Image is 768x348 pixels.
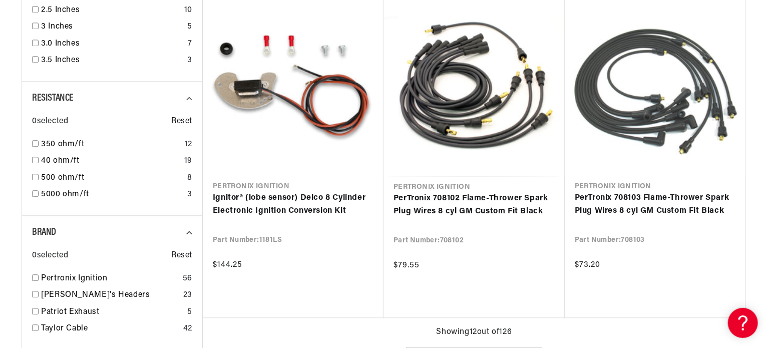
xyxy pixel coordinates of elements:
span: Showing 12 out of 126 [437,326,512,339]
div: 8 [187,172,192,185]
div: 7 [188,38,192,51]
div: 19 [184,155,192,168]
div: 23 [183,289,192,302]
div: 12 [185,138,192,151]
a: 3.5 Inches [41,54,183,67]
a: Taylor Cable [41,322,179,335]
span: Reset [171,115,192,128]
a: Patriot Exhaust [41,306,183,319]
div: 3 [187,188,192,201]
a: PerTronix 708103 Flame-Thrower Spark Plug Wires 8 cyl GM Custom Fit Black [575,192,735,217]
a: 40 ohm/ft [41,155,180,168]
div: 5 [187,306,192,319]
a: 2.5 Inches [41,4,180,17]
a: Ignitor® (lobe sensor) Delco 8 Cylinder Electronic Ignition Conversion Kit [213,192,373,217]
div: 56 [183,272,192,285]
a: 3.0 Inches [41,38,184,51]
a: Pertronix Ignition [41,272,179,285]
a: PerTronix 708102 Flame-Thrower Spark Plug Wires 8 cyl GM Custom Fit Black [394,192,555,218]
span: 0 selected [32,249,68,262]
a: 3 Inches [41,21,183,34]
span: Brand [32,227,56,237]
span: Resistance [32,93,74,103]
a: [PERSON_NAME]'s Headers [41,289,179,302]
span: 0 selected [32,115,68,128]
div: 3 [187,54,192,67]
a: 500 ohm/ft [41,172,183,185]
div: 10 [184,4,192,17]
a: 350 ohm/ft [41,138,181,151]
span: Reset [171,249,192,262]
a: 5000 ohm/ft [41,188,183,201]
div: 5 [187,21,192,34]
div: 42 [183,322,192,335]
